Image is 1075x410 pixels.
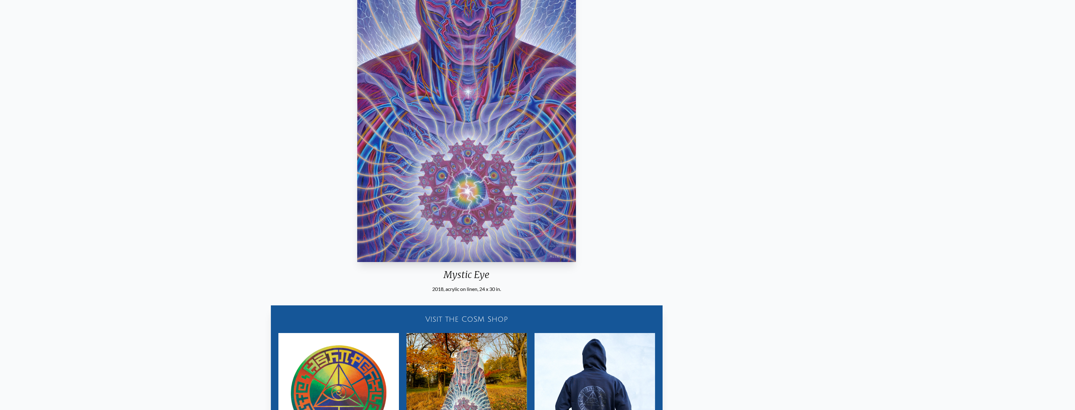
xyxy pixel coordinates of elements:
a: Visit the CoSM Shop [275,309,659,329]
div: Mystic Eye [355,269,578,285]
div: 2018, acrylic on linen, 24 x 30 in. [355,285,578,293]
